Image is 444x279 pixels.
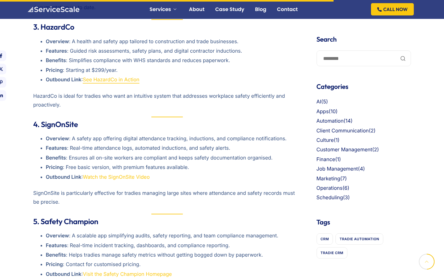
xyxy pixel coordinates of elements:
[46,135,301,143] li: : A safety app offering digital attendance tracking, inductions, and compliance notifications.
[83,271,172,277] a: Visit the Safety Champion Homepage
[46,135,69,142] strong: Overview
[46,76,81,83] strong: Outbound Link
[46,38,301,46] li: : A health and safety app tailored to construction and trade businesses.
[83,174,149,180] a: Watch the SignOnSite Video
[317,233,333,245] a: CRM (1 item)
[383,7,407,12] span: CALL NOW
[149,7,178,12] a: Services
[317,146,372,153] a: Customer Management
[46,271,81,277] strong: Outbound Link
[317,98,321,105] a: AI
[255,7,266,12] a: Blog
[371,3,414,15] a: CALL NOW
[317,184,411,192] li: (6)
[215,7,244,12] a: Case Study
[46,270,301,278] li: :
[46,76,301,84] li: :
[277,7,298,12] a: Contact
[33,120,78,129] strong: 4. SignOnSite
[33,22,75,32] strong: 3. HazardCo
[46,48,67,54] strong: Features
[46,154,301,162] li: : Ensures all on-site workers are compliant and keeps safety documentation organised.
[33,189,301,206] p: SignOnSite is particularly effective for tradies managing large sites where attendance and safety...
[317,166,358,172] a: Job Management
[46,144,301,152] li: : Real-time attendance logs, automated inductions, and safety alerts.
[46,260,301,269] li: : Contact for customised pricing.
[317,156,335,162] a: Finance
[46,145,67,151] strong: Features
[46,47,301,55] li: : Guided risk assessments, safety plans, and digital contractor inductions.
[317,247,348,259] a: Tradie CRM (1 item)
[317,108,329,114] a: Apps
[317,127,411,135] li: (2)
[189,7,205,12] a: About
[317,146,411,154] li: (2)
[46,241,301,250] li: : Real-time incident tracking, dashboards, and compliance reporting.
[46,232,301,240] li: : A scalable app simplifying audits, safety reporting, and team compliance management.
[46,38,69,44] strong: Overview
[317,117,411,125] li: (14)
[46,163,301,171] li: : Free basic version, with premium features available.
[317,98,411,106] li: (5)
[83,76,139,83] a: See HazardCo in Action
[317,194,343,201] a: Scheduling
[27,6,80,13] img: ServiceScale logo representing business automation for tradies
[33,217,98,226] strong: 5. Safety Champion
[27,6,80,12] a: ServiceScale logo representing business automation for tradies
[46,252,66,258] strong: Benefits
[335,233,383,245] a: Tradie Automation (1 item)
[317,231,411,259] nav: Tags
[317,136,411,144] li: (1)
[46,232,69,239] strong: Overview
[317,218,411,227] h4: Tags
[317,137,334,143] a: Culture
[46,154,66,161] strong: Benefits
[317,175,340,182] a: Marketing
[46,251,301,259] li: : Helps tradies manage safety metrics without getting bogged down by paperwork.
[317,165,411,173] li: (4)
[317,82,411,91] h4: Categories
[46,164,63,170] strong: Pricing
[46,57,66,63] strong: Benefits
[46,261,63,267] strong: Pricing
[46,174,81,180] strong: Outbound Link
[317,118,344,124] a: Automation
[317,155,411,164] li: (1)
[317,98,411,202] nav: Categories
[46,242,67,248] strong: Features
[317,194,411,202] li: (3)
[46,173,301,181] li: :
[317,127,369,134] a: Client Communication
[317,185,343,191] a: Operations
[317,108,411,116] li: (10)
[46,56,301,65] li: : Simplifies compliance with WHS standards and reduces paperwork.
[33,91,301,109] p: HazardCo is ideal for tradies who want an intuitive system that addresses workplace safety effici...
[317,35,411,44] h4: Search
[317,175,411,183] li: (7)
[46,67,63,73] strong: Pricing
[46,66,301,74] li: : Starting at $299/year.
